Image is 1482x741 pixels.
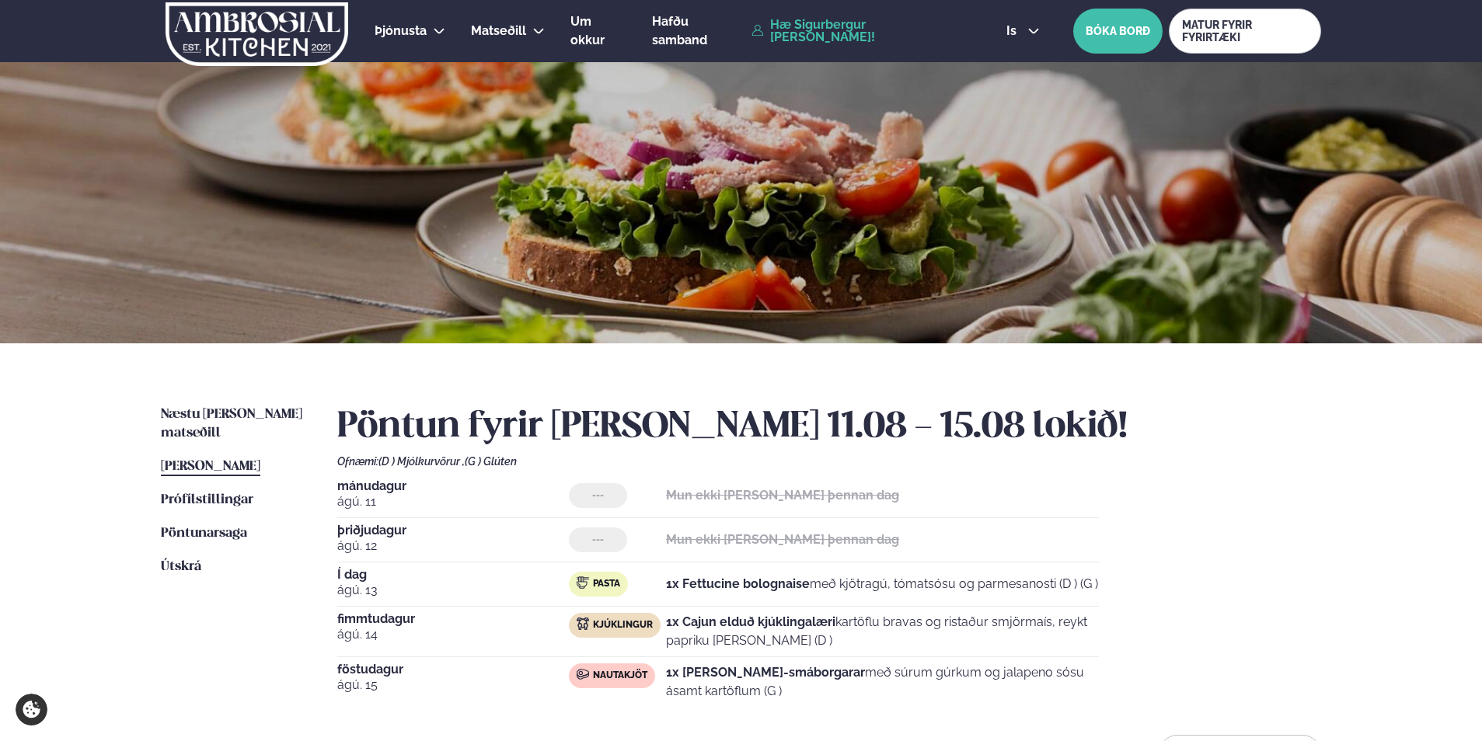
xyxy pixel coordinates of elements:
a: Þjónusta [375,22,427,40]
p: með súrum gúrkum og jalapeno sósu ásamt kartöflum (G ) [666,663,1099,701]
span: ágú. 14 [337,625,569,644]
p: með kjötragú, tómatsósu og parmesanosti (D ) (G ) [666,575,1098,593]
a: Prófílstillingar [161,491,253,510]
a: Næstu [PERSON_NAME] matseðill [161,405,306,443]
span: þriðjudagur [337,524,569,537]
span: Prófílstillingar [161,493,253,506]
span: ágú. 12 [337,537,569,555]
a: Um okkur [570,12,626,50]
a: Pöntunarsaga [161,524,247,543]
span: is [1006,25,1021,37]
strong: 1x Cajun elduð kjúklingalæri [666,614,835,629]
span: Í dag [337,569,569,581]
span: ágú. 11 [337,492,569,511]
button: BÓKA BORÐ [1073,9,1163,54]
span: Þjónusta [375,23,427,38]
a: Cookie settings [16,694,47,725]
span: --- [592,489,604,502]
button: is [994,25,1052,37]
span: mánudagur [337,480,569,492]
span: (D ) Mjólkurvörur , [378,455,465,468]
a: Hæ Sigurbergur [PERSON_NAME]! [751,19,971,43]
span: Hafðu samband [652,14,707,47]
h2: Pöntun fyrir [PERSON_NAME] 11.08 - 15.08 lokið! [337,405,1321,449]
a: MATUR FYRIR FYRIRTÆKI [1169,9,1321,54]
span: Næstu [PERSON_NAME] matseðill [161,408,302,440]
span: Um okkur [570,14,605,47]
span: Kjúklingur [593,619,653,631]
span: ágú. 13 [337,581,569,600]
span: Útskrá [161,560,201,573]
a: [PERSON_NAME] [161,457,260,476]
span: [PERSON_NAME] [161,460,260,473]
strong: 1x Fettucine bolognaise [666,576,810,591]
span: Pasta [593,578,620,590]
span: Pöntunarsaga [161,527,247,540]
strong: Mun ekki [PERSON_NAME] þennan dag [666,488,899,503]
img: pasta.svg [577,576,589,589]
span: Matseðill [471,23,526,38]
span: --- [592,534,604,546]
img: beef.svg [577,668,589,680]
img: logo [164,2,350,66]
strong: 1x [PERSON_NAME]-smáborgarar [666,665,865,680]
span: Nautakjöt [593,670,647,682]
a: Matseðill [471,22,526,40]
span: (G ) Glúten [465,455,517,468]
p: kartöflu bravas og ristaður smjörmaís, reykt papriku [PERSON_NAME] (D ) [666,613,1099,650]
a: Hafðu samband [652,12,744,50]
strong: Mun ekki [PERSON_NAME] þennan dag [666,532,899,547]
span: ágú. 15 [337,676,569,694]
span: föstudagur [337,663,569,676]
div: Ofnæmi: [337,455,1321,468]
span: fimmtudagur [337,613,569,625]
a: Útskrá [161,558,201,576]
img: chicken.svg [577,617,589,630]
